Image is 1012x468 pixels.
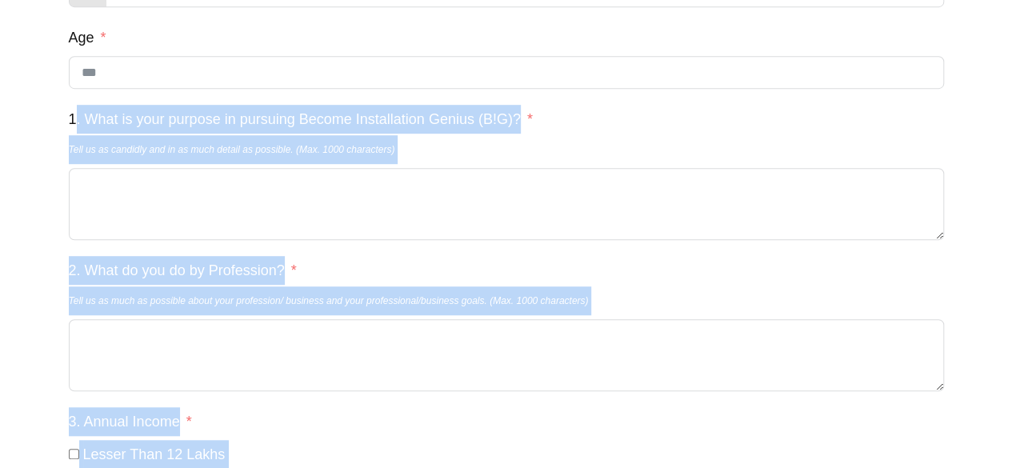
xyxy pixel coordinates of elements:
[69,319,944,391] textarea: 2. What do you do by Profession?
[83,446,226,462] span: Lesser Than 12 Lakhs
[69,135,944,164] div: Tell us as candidly and in as much detail as possible. (Max. 1000 characters)
[69,407,192,436] label: 3. Annual Income
[69,56,944,89] input: Age
[69,256,297,285] label: 2. What do you do by Profession?
[69,449,79,459] input: Lesser Than 12 Lakhs
[69,105,533,134] label: 1. What is your purpose in pursuing Become Installation Genius (B!G)?
[69,168,944,240] textarea: 1. What is your purpose in pursuing Become Installation Genius (B!G)?
[69,286,944,315] div: Tell us as much as possible about your profession/ business and your professional/business goals....
[69,23,106,52] label: Age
